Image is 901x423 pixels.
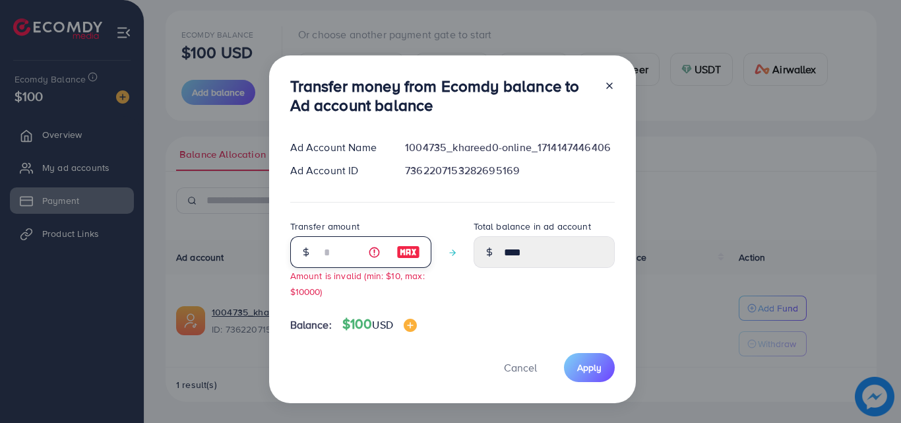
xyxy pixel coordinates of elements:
img: image [404,319,417,332]
div: Ad Account ID [280,163,395,178]
div: 7362207153282695169 [394,163,625,178]
h3: Transfer money from Ecomdy balance to Ad account balance [290,77,594,115]
button: Apply [564,353,615,381]
span: Apply [577,361,602,374]
h4: $100 [342,316,417,333]
div: 1004735_khareed0-online_1714147446406 [394,140,625,155]
span: Cancel [504,360,537,375]
label: Transfer amount [290,220,359,233]
span: Balance: [290,317,332,333]
img: image [396,244,420,260]
label: Total balance in ad account [474,220,591,233]
button: Cancel [487,353,553,381]
div: Ad Account Name [280,140,395,155]
span: USD [372,317,392,332]
small: Amount is invalid (min: $10, max: $10000) [290,269,425,297]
